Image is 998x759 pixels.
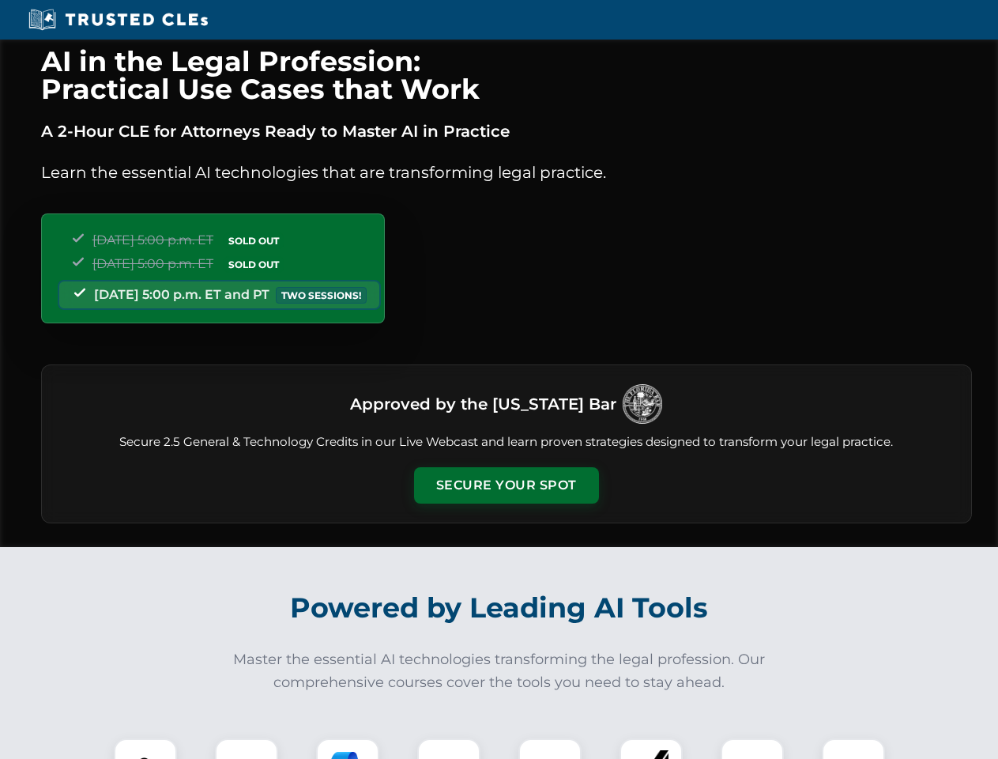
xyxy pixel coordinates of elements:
img: Logo [623,384,662,424]
button: Secure Your Spot [414,467,599,504]
p: A 2-Hour CLE for Attorneys Ready to Master AI in Practice [41,119,972,144]
span: [DATE] 5:00 p.m. ET [92,232,213,247]
p: Secure 2.5 General & Technology Credits in our Live Webcast and learn proven strategies designed ... [61,433,952,451]
h2: Powered by Leading AI Tools [62,580,937,636]
h1: AI in the Legal Profession: Practical Use Cases that Work [41,47,972,103]
span: SOLD OUT [223,232,284,249]
span: SOLD OUT [223,256,284,273]
p: Learn the essential AI technologies that are transforming legal practice. [41,160,972,185]
span: [DATE] 5:00 p.m. ET [92,256,213,271]
img: Trusted CLEs [24,8,213,32]
p: Master the essential AI technologies transforming the legal profession. Our comprehensive courses... [223,648,776,694]
h3: Approved by the [US_STATE] Bar [350,390,616,418]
